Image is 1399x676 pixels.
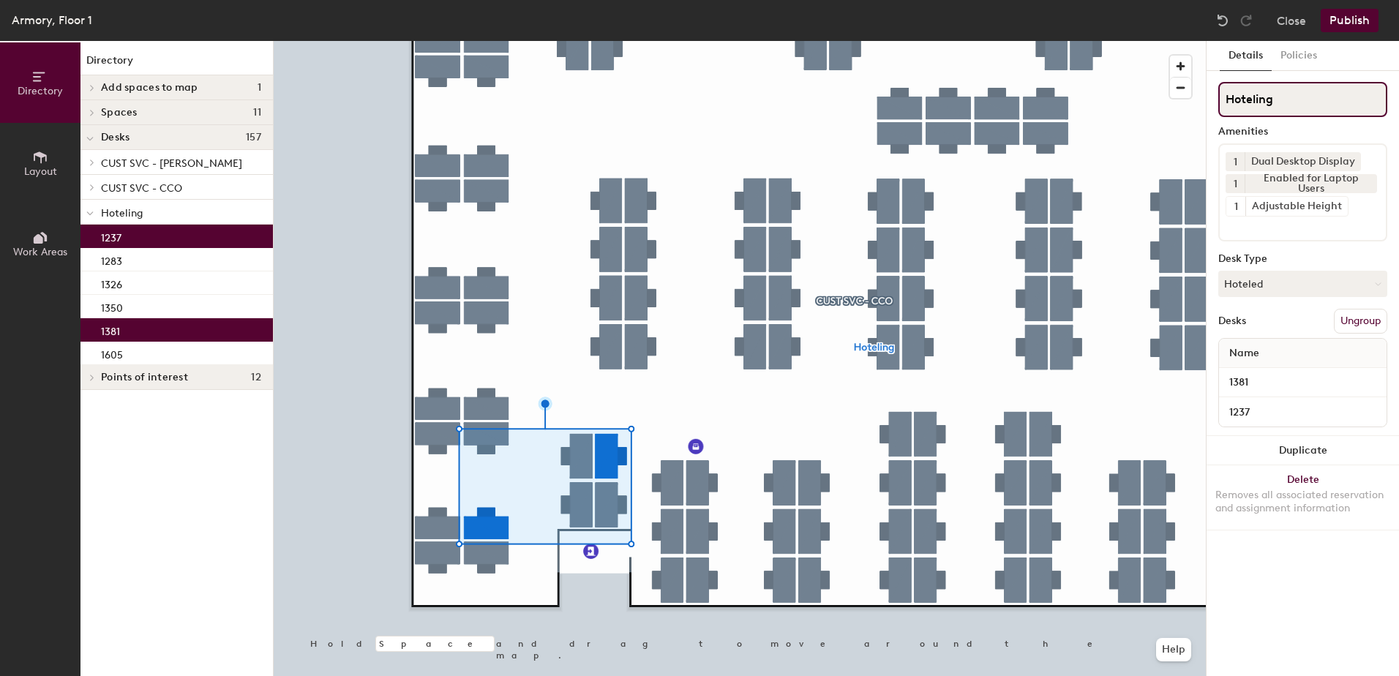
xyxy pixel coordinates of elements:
[12,11,92,29] div: Armory, Floor 1
[13,246,67,258] span: Work Areas
[1277,9,1306,32] button: Close
[1222,340,1267,367] span: Name
[1272,41,1326,71] button: Policies
[101,321,120,338] p: 1381
[1156,638,1191,661] button: Help
[1218,271,1387,297] button: Hoteled
[101,298,123,315] p: 1350
[101,107,138,119] span: Spaces
[1239,13,1253,28] img: Redo
[1334,309,1387,334] button: Ungroup
[101,182,182,195] span: CUST SVC - CCO
[1218,126,1387,138] div: Amenities
[1218,315,1246,327] div: Desks
[1234,176,1237,192] span: 1
[1245,152,1361,171] div: Dual Desktop Display
[1321,9,1379,32] button: Publish
[101,207,143,219] span: Hoteling
[1245,174,1377,193] div: Enabled for Laptop Users
[101,228,121,244] p: 1237
[1222,402,1384,422] input: Unnamed desk
[1226,152,1245,171] button: 1
[80,53,273,75] h1: Directory
[101,251,122,268] p: 1283
[1207,465,1399,530] button: DeleteRemoves all associated reservation and assignment information
[1234,154,1237,170] span: 1
[101,372,188,383] span: Points of interest
[101,274,122,291] p: 1326
[1222,372,1384,393] input: Unnamed desk
[1226,174,1245,193] button: 1
[246,132,261,143] span: 157
[18,85,63,97] span: Directory
[1218,253,1387,265] div: Desk Type
[1207,436,1399,465] button: Duplicate
[1245,197,1348,216] div: Adjustable Height
[1226,197,1245,216] button: 1
[1215,13,1230,28] img: Undo
[101,82,198,94] span: Add spaces to map
[1234,199,1238,214] span: 1
[1220,41,1272,71] button: Details
[101,157,242,170] span: CUST SVC - [PERSON_NAME]
[101,132,130,143] span: Desks
[258,82,261,94] span: 1
[24,165,57,178] span: Layout
[253,107,261,119] span: 11
[251,372,261,383] span: 12
[1215,489,1390,515] div: Removes all associated reservation and assignment information
[101,345,123,361] p: 1605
